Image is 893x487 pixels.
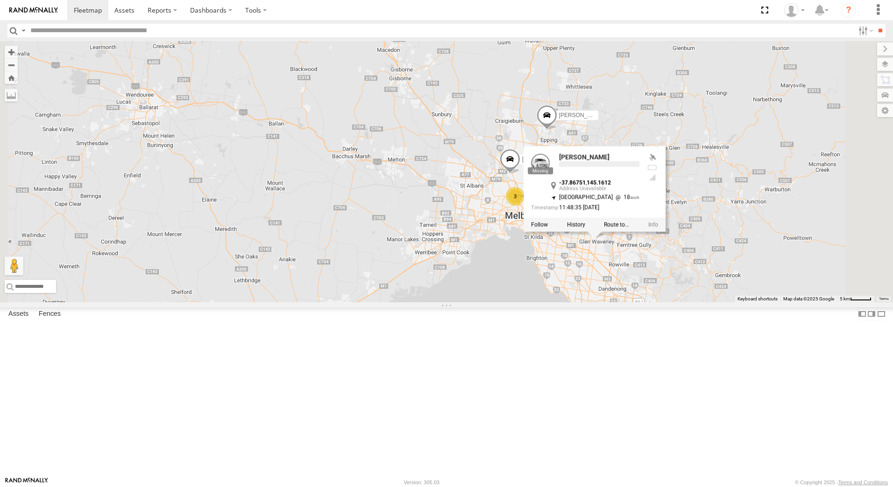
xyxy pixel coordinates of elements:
button: Zoom out [5,58,18,71]
a: Terms and Conditions [838,480,888,485]
label: Realtime tracking of Asset [531,222,548,228]
button: Zoom in [5,46,18,58]
label: Fences [34,307,65,320]
div: , [559,180,639,192]
i: ? [841,3,856,18]
strong: 145.1612 [587,180,611,186]
span: [PERSON_NAME] [522,156,568,162]
span: 5 km [840,296,850,301]
div: Valid GPS Fix [647,154,658,161]
div: Date/time of location update [531,205,639,212]
label: View Asset History [567,222,585,228]
span: [GEOGRAPHIC_DATA] [559,194,613,201]
div: Last Event GSM Signal Strength [647,174,658,181]
button: Zoom Home [5,71,18,84]
div: © Copyright 2025 - [795,480,888,485]
label: Assets [4,307,33,320]
div: No battery health information received from this device. [647,164,658,172]
a: [PERSON_NAME] [559,153,610,161]
label: Search Query [20,24,27,37]
div: Version: 305.03 [404,480,439,485]
label: Measure [5,89,18,102]
a: View Asset Details [531,154,550,173]
button: Drag Pegman onto the map to open Street View [5,257,23,275]
img: rand-logo.svg [9,7,58,14]
button: Map Scale: 5 km per 42 pixels [837,296,874,302]
span: Map data ©2025 Google [783,296,834,301]
strong: -37.86751 [559,180,586,186]
label: Dock Summary Table to the Right [867,307,876,321]
a: Terms [879,297,889,301]
span: [PERSON_NAME] [559,112,605,119]
label: Search Filter Options [855,24,875,37]
label: Route To Location [604,222,629,228]
button: Keyboard shortcuts [737,296,778,302]
label: Dock Summary Table to the Left [858,307,867,321]
div: Bruce Swift [781,3,808,17]
label: Map Settings [877,104,893,117]
div: 3 [506,187,524,206]
label: Hide Summary Table [877,307,886,321]
span: 18 [613,194,639,201]
a: View Asset Details [648,222,658,228]
a: Visit our Website [5,478,48,487]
